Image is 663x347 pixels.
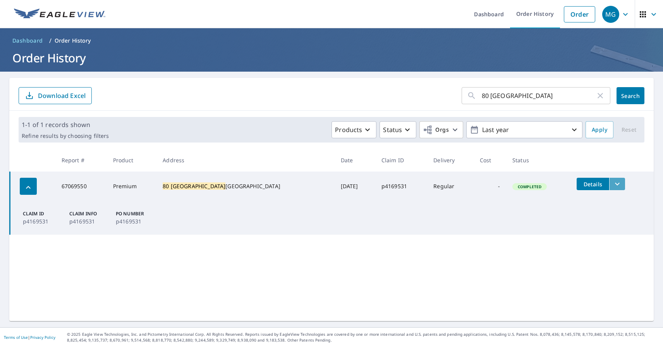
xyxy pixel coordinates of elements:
[163,182,328,190] div: [GEOGRAPHIC_DATA]
[38,91,86,100] p: Download Excel
[586,121,613,138] button: Apply
[4,335,28,340] a: Terms of Use
[69,217,113,225] p: p4169531
[375,172,427,201] td: p4169531
[602,6,619,23] div: MG
[623,92,638,100] span: Search
[383,125,402,134] p: Status
[69,210,113,217] p: Claim Info
[14,9,105,20] img: EV Logo
[49,36,52,45] li: /
[30,335,55,340] a: Privacy Policy
[513,184,546,189] span: Completed
[479,123,570,137] p: Last year
[474,149,506,172] th: Cost
[419,121,463,138] button: Orgs
[427,149,473,172] th: Delivery
[116,217,159,225] p: p4169531
[335,172,375,201] td: [DATE]
[577,178,609,190] button: detailsBtn-67069550
[55,172,107,201] td: 67069550
[22,132,109,139] p: Refine results by choosing filters
[67,332,659,343] p: © 2025 Eagle View Technologies, Inc. and Pictometry International Corp. All Rights Reserved. Repo...
[609,178,625,190] button: filesDropdownBtn-67069550
[55,149,107,172] th: Report #
[592,125,607,135] span: Apply
[4,335,55,340] p: |
[331,121,376,138] button: Products
[617,87,644,104] button: Search
[9,34,46,47] a: Dashboard
[55,37,91,45] p: Order History
[12,37,43,45] span: Dashboard
[9,50,654,66] h1: Order History
[163,182,225,190] mark: 80 [GEOGRAPHIC_DATA]
[482,85,596,107] input: Address, Report #, Claim ID, etc.
[375,149,427,172] th: Claim ID
[19,87,92,104] button: Download Excel
[335,125,362,134] p: Products
[107,149,157,172] th: Product
[156,149,334,172] th: Address
[564,6,595,22] a: Order
[380,121,416,138] button: Status
[506,149,570,172] th: Status
[107,172,157,201] td: Premium
[474,172,506,201] td: -
[9,34,654,47] nav: breadcrumb
[335,149,375,172] th: Date
[22,120,109,129] p: 1-1 of 1 records shown
[581,180,605,188] span: Details
[23,210,66,217] p: Claim ID
[116,210,159,217] p: PO Number
[427,172,473,201] td: Regular
[423,125,449,135] span: Orgs
[23,217,66,225] p: p4169531
[466,121,582,138] button: Last year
